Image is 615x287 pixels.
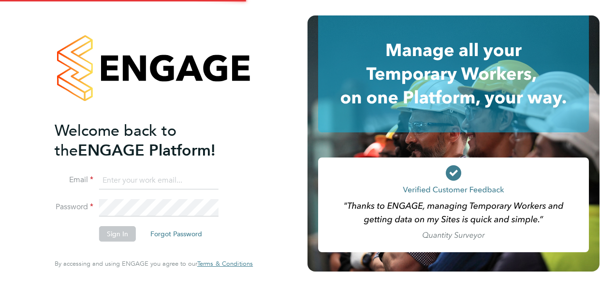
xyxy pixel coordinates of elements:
button: Forgot Password [143,226,210,242]
span: Welcome back to the [55,121,176,160]
span: By accessing and using ENGAGE you agree to our [55,259,253,268]
h2: ENGAGE Platform! [55,121,243,160]
a: Terms & Conditions [197,260,253,268]
label: Email [55,175,93,185]
label: Password [55,202,93,212]
input: Enter your work email... [99,172,219,189]
button: Sign In [99,226,136,242]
